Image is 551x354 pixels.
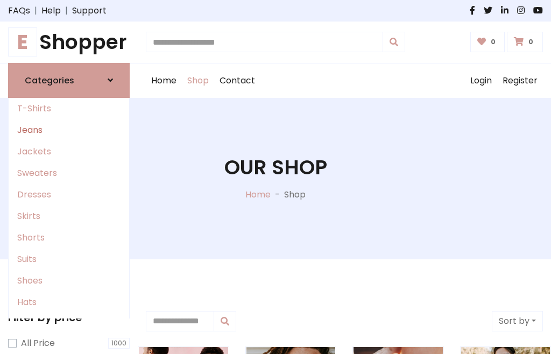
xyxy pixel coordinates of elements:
a: Register [497,63,543,98]
h5: Filter by price [8,311,130,324]
a: 0 [470,32,505,52]
span: | [61,4,72,17]
a: Jeans [9,119,129,141]
a: Contact [214,63,260,98]
button: Sort by [492,311,543,331]
a: FAQs [8,4,30,17]
a: T-Shirts [9,98,129,119]
a: Login [465,63,497,98]
span: 0 [526,37,536,47]
h6: Categories [25,75,74,86]
a: Hats [9,292,129,313]
a: Home [146,63,182,98]
a: EShopper [8,30,130,54]
a: Help [41,4,61,17]
label: All Price [21,337,55,350]
a: Support [72,4,107,17]
a: Sweaters [9,162,129,184]
a: Categories [8,63,130,98]
span: | [30,4,41,17]
a: Suits [9,249,129,270]
a: Shop [182,63,214,98]
a: Shoes [9,270,129,292]
span: 0 [488,37,498,47]
a: Skirts [9,206,129,227]
a: Home [245,188,271,201]
h1: Shopper [8,30,130,54]
a: 0 [507,32,543,52]
p: - [271,188,284,201]
p: Shop [284,188,306,201]
a: Jackets [9,141,129,162]
a: Shorts [9,227,129,249]
h1: Our Shop [224,155,327,180]
a: Dresses [9,184,129,206]
span: E [8,27,37,56]
span: 1000 [108,338,130,349]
